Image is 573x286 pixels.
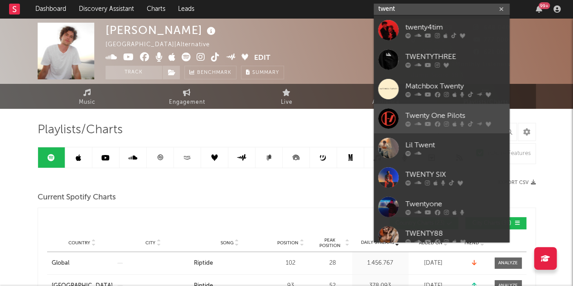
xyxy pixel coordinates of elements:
[374,163,510,192] a: TWENTY SIX
[38,192,116,203] span: Current Spotify Charts
[221,240,234,246] span: Song
[374,74,510,104] a: Matchbox Twenty
[374,15,510,45] a: twenty4tim
[254,53,270,64] button: Edit
[241,66,284,79] button: Summary
[281,97,293,108] span: Live
[374,4,510,15] input: Search for artists
[194,259,266,268] a: Riptide
[145,240,155,246] span: City
[464,240,479,246] span: Trend
[106,23,218,38] div: [PERSON_NAME]
[411,259,456,268] div: [DATE]
[194,259,213,268] div: Riptide
[498,180,536,185] button: Export CSV
[52,259,113,268] a: Global
[184,66,236,79] a: Benchmark
[38,125,123,136] span: Playlists/Charts
[374,192,510,222] a: Twentyone
[405,169,505,180] div: TWENTY SIX
[38,84,137,109] a: Music
[405,140,505,150] div: Lil Twent
[106,66,162,79] button: Track
[419,240,443,246] span: Added On
[405,51,505,62] div: TWENTYTHREE
[337,84,436,109] a: Audience
[277,240,299,246] span: Position
[374,133,510,163] a: Lil Twent
[405,110,505,121] div: Twenty One Pilots
[137,84,237,109] a: Engagement
[536,5,542,13] button: 99+
[270,259,311,268] div: 102
[405,199,505,209] div: Twentyone
[405,22,505,33] div: twenty4tim
[68,240,90,246] span: Country
[361,239,394,246] span: Daily Streams
[354,259,406,268] div: 1.456.767
[539,2,550,9] div: 99 +
[79,97,96,108] span: Music
[374,45,510,74] a: TWENTYTHREE
[106,39,220,50] div: [GEOGRAPHIC_DATA] | Alternative
[252,70,279,75] span: Summary
[372,97,400,108] span: Audience
[316,238,344,248] span: Peak Position
[237,84,337,109] a: Live
[374,104,510,133] a: Twenty One Pilots
[169,97,205,108] span: Engagement
[316,259,350,268] div: 28
[405,81,505,92] div: Matchbox Twenty
[374,222,510,251] a: TWENTY88
[197,68,231,78] span: Benchmark
[52,259,69,268] div: Global
[405,228,505,239] div: TWENTY88
[411,62,510,68] span: 26.110.459 Monthly Listeners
